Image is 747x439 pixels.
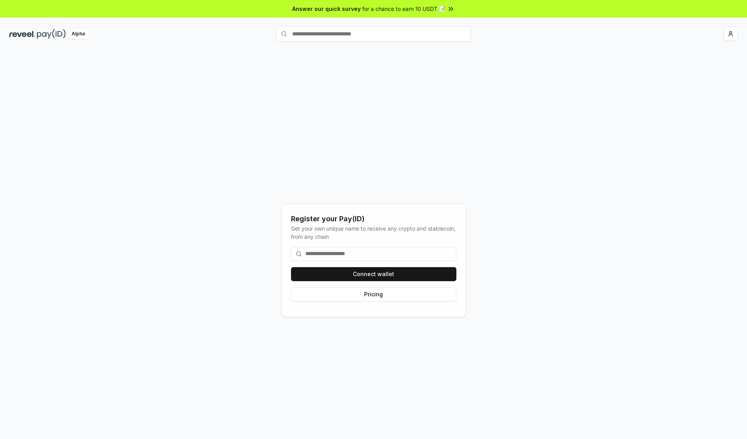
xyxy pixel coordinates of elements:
img: reveel_dark [9,29,35,39]
div: Alpha [67,29,89,39]
button: Connect wallet [291,267,456,281]
button: Pricing [291,287,456,301]
span: Answer our quick survey [292,5,361,13]
img: pay_id [37,29,66,39]
span: for a chance to earn 10 USDT 📝 [362,5,445,13]
div: Register your Pay(ID) [291,213,456,224]
div: Get your own unique name to receive any crypto and stablecoin, from any chain [291,224,456,241]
